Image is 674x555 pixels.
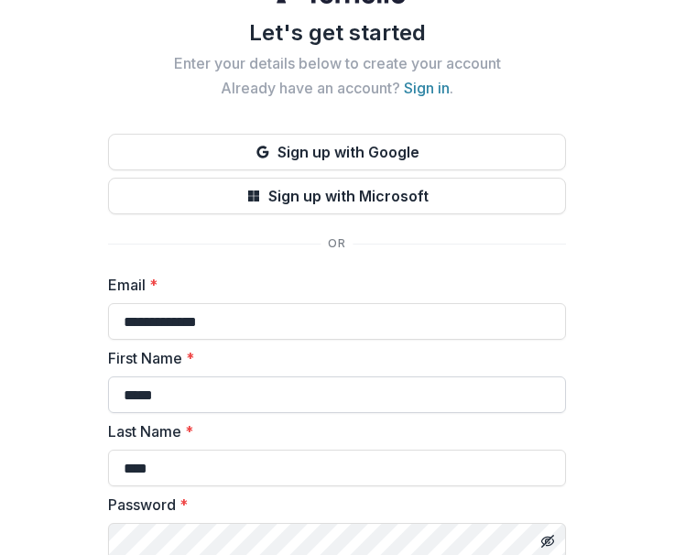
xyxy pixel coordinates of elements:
button: Sign up with Google [108,134,566,170]
label: Password [108,494,555,516]
label: First Name [108,347,555,369]
label: Email [108,274,555,296]
h2: Enter your details below to create your account [108,55,566,72]
button: Sign up with Microsoft [108,178,566,214]
h1: Let's get started [108,18,566,48]
label: Last Name [108,420,555,442]
h2: Already have an account? . [108,80,566,97]
a: Sign in [404,79,450,97]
